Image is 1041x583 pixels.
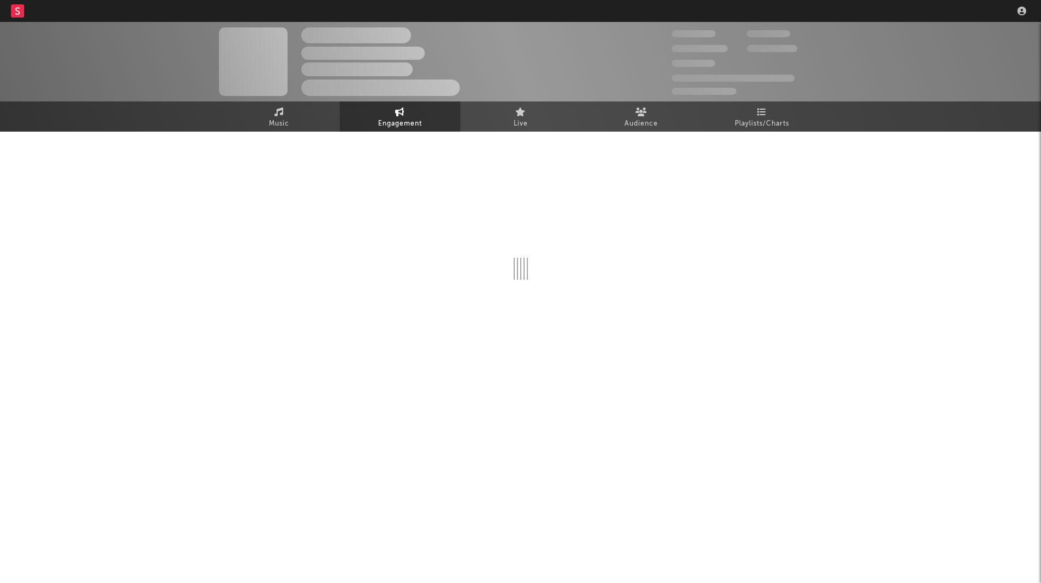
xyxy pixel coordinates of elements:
[378,117,422,131] span: Engagement
[514,117,528,131] span: Live
[672,88,736,95] span: Jump Score: 85.0
[624,117,658,131] span: Audience
[672,60,715,67] span: 100,000
[460,101,581,132] a: Live
[672,75,795,82] span: 50,000,000 Monthly Listeners
[672,45,728,52] span: 50,000,000
[340,101,460,132] a: Engagement
[702,101,823,132] a: Playlists/Charts
[581,101,702,132] a: Audience
[219,101,340,132] a: Music
[747,45,797,52] span: 1,000,000
[747,30,790,37] span: 100,000
[672,30,716,37] span: 300,000
[735,117,789,131] span: Playlists/Charts
[269,117,289,131] span: Music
